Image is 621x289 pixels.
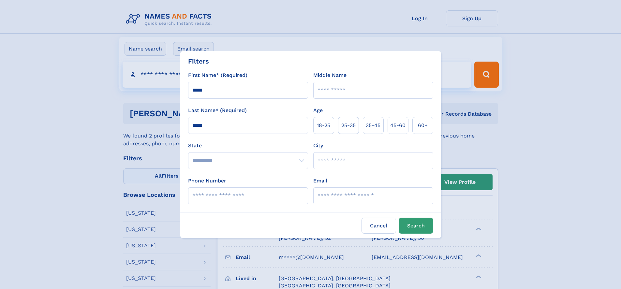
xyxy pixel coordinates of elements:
span: 25‑35 [341,122,356,129]
label: Middle Name [313,71,347,79]
label: First Name* (Required) [188,71,247,79]
label: Last Name* (Required) [188,107,247,114]
span: 45‑60 [390,122,406,129]
label: Phone Number [188,177,226,185]
label: City [313,142,323,150]
button: Search [399,218,433,234]
label: Email [313,177,327,185]
div: Filters [188,56,209,66]
span: 18‑25 [317,122,330,129]
label: Cancel [362,218,396,234]
span: 60+ [418,122,428,129]
span: 35‑45 [366,122,380,129]
label: Age [313,107,323,114]
label: State [188,142,308,150]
